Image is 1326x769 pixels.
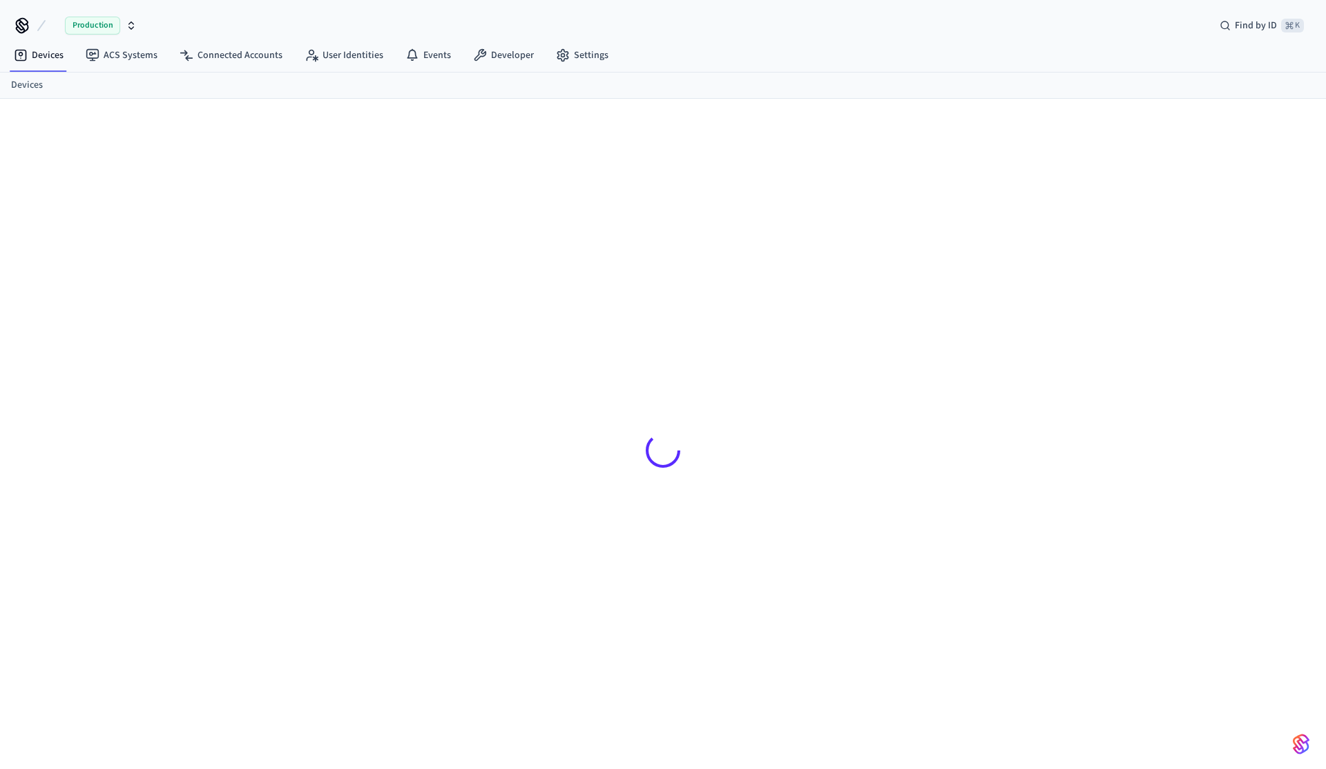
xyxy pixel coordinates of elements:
[294,43,394,68] a: User Identities
[1209,13,1315,38] div: Find by ID⌘ K
[1235,19,1277,32] span: Find by ID
[462,43,545,68] a: Developer
[65,17,120,35] span: Production
[75,43,169,68] a: ACS Systems
[1281,19,1304,32] span: ⌘ K
[169,43,294,68] a: Connected Accounts
[545,43,619,68] a: Settings
[3,43,75,68] a: Devices
[11,78,43,93] a: Devices
[394,43,462,68] a: Events
[1293,733,1309,755] img: SeamLogoGradient.69752ec5.svg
